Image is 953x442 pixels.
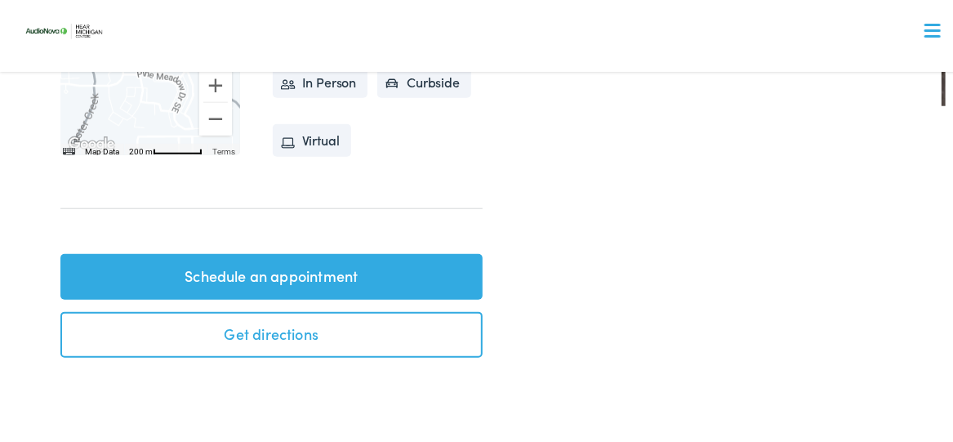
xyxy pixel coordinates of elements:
li: Curbside [377,64,471,96]
button: Map Data [85,144,119,155]
span: 200 m [129,145,153,154]
button: Keyboard shortcuts [63,144,74,155]
button: Zoom in [199,67,232,100]
li: In Person [273,64,368,96]
button: Map Scale: 200 m per 57 pixels [124,141,207,153]
button: Zoom out [199,100,232,133]
a: Terms (opens in new tab) [212,145,235,154]
img: Google [65,132,118,153]
a: What We Offer [32,65,946,116]
a: Open this area in Google Maps (opens a new window) [65,132,118,153]
a: Get directions [60,310,483,355]
li: Virtual [273,122,351,154]
a: Schedule an appointment [60,252,483,297]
